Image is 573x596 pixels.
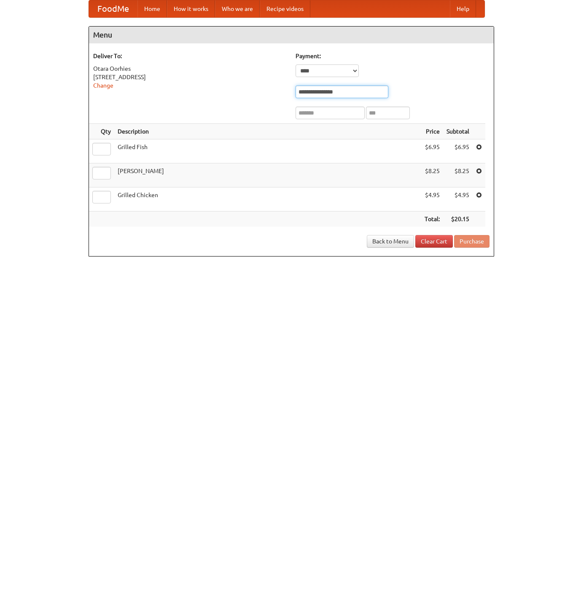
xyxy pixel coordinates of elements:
a: Who we are [215,0,260,17]
td: Grilled Chicken [114,187,421,211]
button: Purchase [454,235,490,248]
a: Home [137,0,167,17]
div: Otara Oorhies [93,64,287,73]
th: Qty [89,124,114,139]
th: Price [421,124,443,139]
h4: Menu [89,27,494,43]
th: Description [114,124,421,139]
td: $4.95 [443,187,473,211]
a: FoodMe [89,0,137,17]
a: Help [450,0,476,17]
th: Subtotal [443,124,473,139]
a: Back to Menu [367,235,414,248]
td: $8.25 [443,163,473,187]
a: Clear Cart [415,235,453,248]
a: Change [93,82,113,89]
td: $8.25 [421,163,443,187]
th: Total: [421,211,443,227]
td: $4.95 [421,187,443,211]
td: Grilled Fish [114,139,421,163]
th: $20.15 [443,211,473,227]
a: Recipe videos [260,0,310,17]
a: How it works [167,0,215,17]
h5: Deliver To: [93,52,287,60]
div: [STREET_ADDRESS] [93,73,287,81]
td: $6.95 [421,139,443,163]
td: $6.95 [443,139,473,163]
td: [PERSON_NAME] [114,163,421,187]
h5: Payment: [296,52,490,60]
